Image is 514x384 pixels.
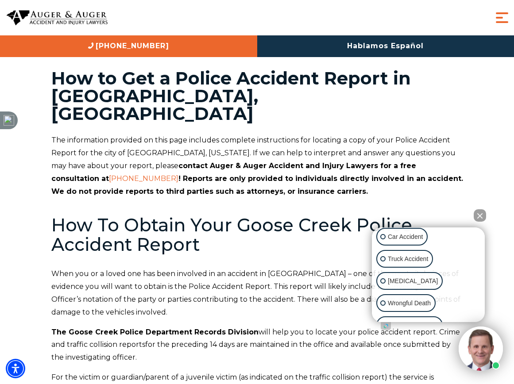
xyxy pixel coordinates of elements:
span: for the preceding 14 days are maintained in the office and available once submitted by the invest... [51,340,451,361]
p: [MEDICAL_DATA] [388,276,438,287]
span: icer. [124,353,137,361]
b: The Goose Creek Police Department Records Division [51,328,259,336]
b: ! Reports are only provided to individuals directly involved in an accident. We do not provide re... [51,174,463,196]
span: The information provided on this page includes complete instructions for locating a copy of your ... [51,136,456,170]
b: How To Obtain Your Goose Creek Police Accident Report [51,214,412,255]
a: [PHONE_NUMBER] [109,174,178,183]
b: contact Auger & Auger Accident and Injury Lawyers for a free consultation at [51,161,416,183]
p: Car Accident [388,231,423,242]
span: When you or a loved one has been involved in an accident in [GEOGRAPHIC_DATA] – one of the most v... [51,269,460,316]
p: Truck Accident [388,253,428,265]
img: Intaker widget Avatar [459,326,503,371]
img: Auger & Auger Accident and Injury Lawyers Logo [7,10,108,26]
h1: How to Get a Police Accident Report in [GEOGRAPHIC_DATA], [GEOGRAPHIC_DATA] [51,69,463,123]
button: Menu [493,9,511,27]
p: [MEDICAL_DATA] [388,320,438,331]
div: Accessibility Menu [6,359,25,378]
button: Close Intaker Chat Widget [474,209,486,222]
p: Wrongful Death [388,298,431,309]
a: Open intaker chat [381,322,391,330]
